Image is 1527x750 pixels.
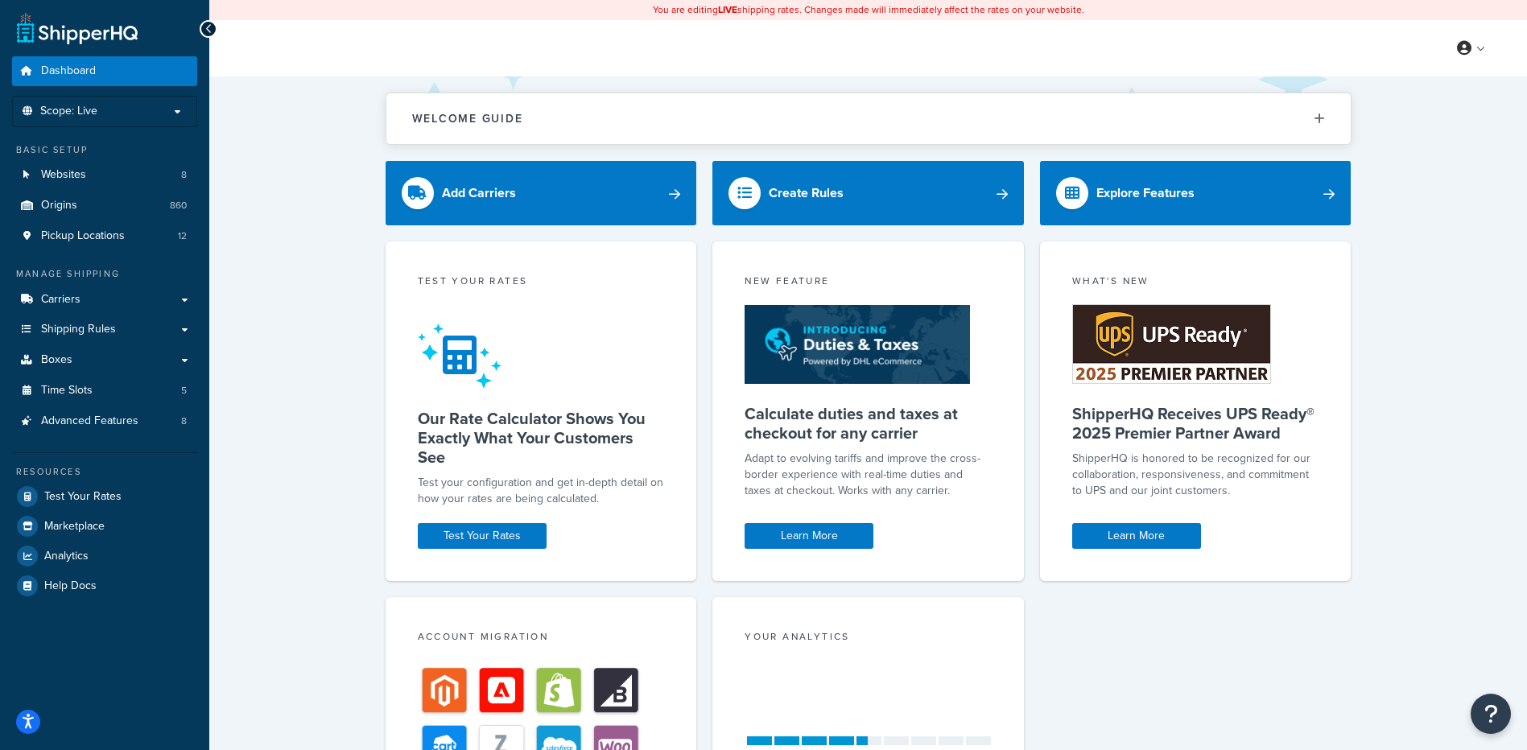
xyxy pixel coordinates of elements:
p: ShipperHQ is honored to be recognized for our collaboration, responsiveness, and commitment to UP... [1072,451,1319,499]
span: Dashboard [41,64,96,78]
span: 860 [170,199,187,212]
h5: Our Rate Calculator Shows You Exactly What Your Customers See [418,409,665,467]
a: Shipping Rules [12,315,197,344]
button: Welcome Guide [386,93,1351,144]
span: Analytics [44,550,89,563]
li: Websites [12,160,197,190]
div: Account Migration [418,629,665,648]
div: Add Carriers [442,182,516,204]
a: Advanced Features8 [12,406,197,436]
span: Scope: Live [40,105,97,118]
div: Explore Features [1096,182,1195,204]
a: Dashboard [12,56,197,86]
a: Analytics [12,542,197,571]
a: Pickup Locations12 [12,221,197,251]
div: Test your configuration and get in-depth detail on how your rates are being calculated. [418,475,665,507]
span: Origins [41,199,77,212]
h2: Welcome Guide [412,113,523,125]
a: Origins860 [12,191,197,220]
span: Marketplace [44,520,105,534]
div: What's New [1072,274,1319,292]
div: New Feature [745,274,992,292]
a: Test Your Rates [418,523,547,549]
div: Create Rules [769,182,844,204]
div: Your Analytics [745,629,992,648]
a: Time Slots5 [12,376,197,406]
span: Help Docs [44,579,97,593]
span: Test Your Rates [44,490,122,504]
a: Carriers [12,285,197,315]
li: Pickup Locations [12,221,197,251]
span: 8 [181,414,187,428]
a: Add Carriers [386,161,697,225]
div: Manage Shipping [12,267,197,281]
a: Help Docs [12,571,197,600]
span: 12 [178,229,187,243]
span: 8 [181,168,187,182]
div: Basic Setup [12,143,197,157]
a: Websites8 [12,160,197,190]
div: Resources [12,465,197,479]
span: Shipping Rules [41,323,116,336]
span: Pickup Locations [41,229,125,243]
span: Advanced Features [41,414,138,428]
div: Test your rates [418,274,665,292]
li: Time Slots [12,376,197,406]
li: Advanced Features [12,406,197,436]
button: Open Resource Center [1471,694,1511,734]
h5: Calculate duties and taxes at checkout for any carrier [745,404,992,443]
a: Test Your Rates [12,482,197,511]
span: Boxes [41,353,72,367]
p: Adapt to evolving tariffs and improve the cross-border experience with real-time duties and taxes... [745,451,992,499]
b: LIVE [718,2,737,17]
a: Boxes [12,345,197,375]
a: Create Rules [712,161,1024,225]
span: 5 [181,384,187,398]
span: Carriers [41,293,80,307]
a: Marketplace [12,512,197,541]
h5: ShipperHQ Receives UPS Ready® 2025 Premier Partner Award [1072,404,1319,443]
a: Explore Features [1040,161,1352,225]
a: Learn More [1072,523,1201,549]
a: Learn More [745,523,873,549]
span: Websites [41,168,86,182]
li: Origins [12,191,197,220]
span: Time Slots [41,384,93,398]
